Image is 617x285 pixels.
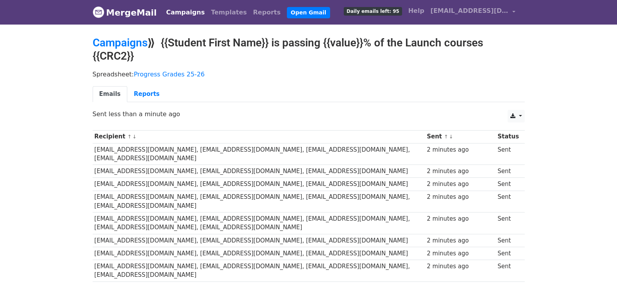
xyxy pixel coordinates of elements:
p: Sent less than a minute ago [93,110,525,118]
td: Sent [496,165,520,178]
a: [EMAIL_ADDRESS][DOMAIN_NAME] [427,3,519,21]
div: 2 minutes ago [427,180,494,189]
th: Sent [425,130,496,143]
a: Campaigns [163,5,208,20]
td: Sent [496,191,520,212]
td: Sent [496,178,520,191]
div: 2 minutes ago [427,262,494,271]
td: [EMAIL_ADDRESS][DOMAIN_NAME], [EMAIL_ADDRESS][DOMAIN_NAME], [EMAIL_ADDRESS][DOMAIN_NAME] [93,165,425,178]
span: Daily emails left: 95 [344,7,402,16]
td: Sent [496,234,520,247]
td: Sent [496,260,520,281]
td: [EMAIL_ADDRESS][DOMAIN_NAME], [EMAIL_ADDRESS][DOMAIN_NAME], [EMAIL_ADDRESS][DOMAIN_NAME] [93,247,425,260]
a: ↑ [444,134,448,140]
a: Reports [250,5,284,20]
a: Open Gmail [287,7,330,18]
td: [EMAIL_ADDRESS][DOMAIN_NAME], [EMAIL_ADDRESS][DOMAIN_NAME], [EMAIL_ADDRESS][DOMAIN_NAME] [93,234,425,247]
th: Status [496,130,520,143]
a: ↑ [127,134,132,140]
div: 2 minutes ago [427,214,494,223]
td: Sent [496,143,520,165]
td: [EMAIL_ADDRESS][DOMAIN_NAME], [EMAIL_ADDRESS][DOMAIN_NAME], [EMAIL_ADDRESS][DOMAIN_NAME], [EMAIL_... [93,212,425,234]
td: [EMAIL_ADDRESS][DOMAIN_NAME], [EMAIL_ADDRESS][DOMAIN_NAME], [EMAIL_ADDRESS][DOMAIN_NAME], [EMAIL_... [93,191,425,212]
td: [EMAIL_ADDRESS][DOMAIN_NAME], [EMAIL_ADDRESS][DOMAIN_NAME], [EMAIL_ADDRESS][DOMAIN_NAME] [93,178,425,191]
a: Emails [93,86,127,102]
th: Recipient [93,130,425,143]
td: [EMAIL_ADDRESS][DOMAIN_NAME], [EMAIL_ADDRESS][DOMAIN_NAME], [EMAIL_ADDRESS][DOMAIN_NAME], [EMAIL_... [93,260,425,281]
div: 2 minutes ago [427,193,494,202]
a: Templates [208,5,250,20]
td: [EMAIL_ADDRESS][DOMAIN_NAME], [EMAIL_ADDRESS][DOMAIN_NAME], [EMAIL_ADDRESS][DOMAIN_NAME], [EMAIL_... [93,143,425,165]
div: 2 minutes ago [427,167,494,176]
img: MergeMail logo [93,6,104,18]
a: Campaigns [93,36,148,49]
a: Progress Grades 25-26 [134,71,205,78]
a: Help [405,3,427,19]
td: Sent [496,247,520,260]
div: 2 minutes ago [427,145,494,154]
a: Daily emails left: 95 [341,3,405,19]
a: Reports [127,86,166,102]
a: MergeMail [93,4,157,21]
h2: ⟫ {{Student First Name}} is passing {{value}}% of the Launch courses {{CRC2}} [93,36,525,62]
a: ↓ [132,134,137,140]
span: [EMAIL_ADDRESS][DOMAIN_NAME] [431,6,508,16]
div: 2 minutes ago [427,249,494,258]
p: Spreadsheet: [93,70,525,78]
td: Sent [496,212,520,234]
a: ↓ [449,134,453,140]
div: 2 minutes ago [427,236,494,245]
